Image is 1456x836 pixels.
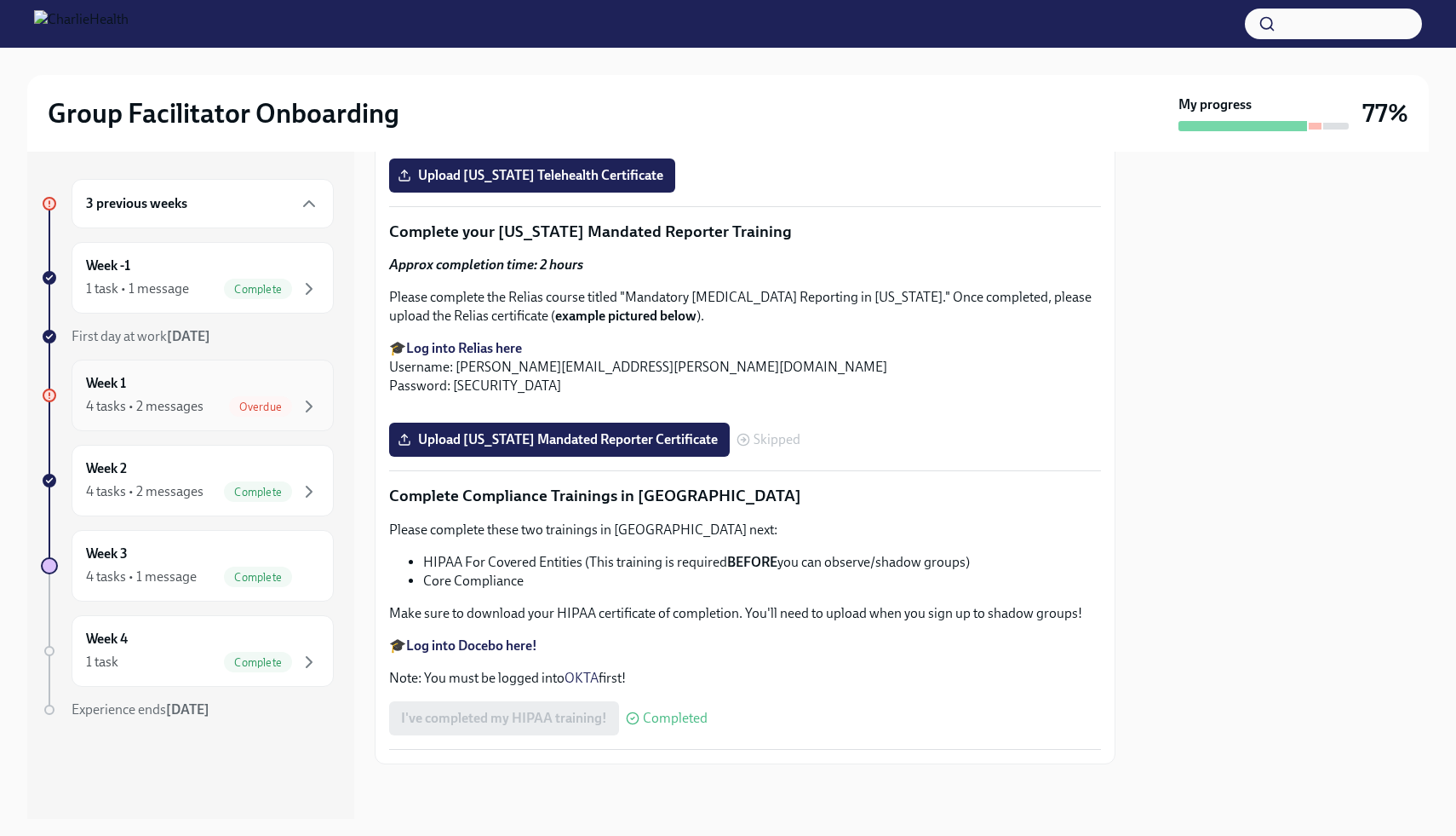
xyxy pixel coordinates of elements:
a: First day at work[DATE] [41,327,334,346]
span: Experience ends [72,701,209,718]
span: Overdue [229,401,292,413]
p: 🎓 [389,637,1101,655]
div: 1 task • 1 message [86,280,189,298]
div: 1 task [86,653,118,672]
div: 4 tasks • 1 message [86,568,197,586]
span: Complete [224,656,292,669]
a: Log into Relias here [406,340,522,356]
h6: Week 1 [86,374,126,393]
strong: [DATE] [167,328,210,344]
p: 🎓 Username: [PERSON_NAME][EMAIL_ADDRESS][PERSON_NAME][DOMAIN_NAME] Password: [SECURITY_DATA] [389,339,1101,395]
span: Complete [224,283,292,296]
h3: 77% [1362,98,1408,129]
p: Complete your [US_STATE] Mandated Reporter Training [389,221,1101,243]
h2: Group Facilitator Onboarding [48,96,399,130]
p: Note: You must be logged into first! [389,669,1101,688]
span: Complete [224,486,292,499]
a: Week 24 tasks • 2 messagesComplete [41,445,334,516]
strong: Approx completion time: 2 hours [389,257,583,273]
h6: Week 4 [86,630,128,649]
p: Please complete the Relias course titled "Mandatory [MEDICAL_DATA] Reporting in [US_STATE]." Once... [389,288,1101,326]
h6: 3 previous weeks [86,194,187,213]
span: Completed [643,712,708,725]
h6: Week 3 [86,545,128,563]
img: CharlieHealth [34,10,129,37]
li: Core Compliance [423,572,1101,591]
p: Please complete these two trainings in [GEOGRAPHIC_DATA] next: [389,521,1101,539]
span: First day at work [72,328,210,344]
span: Complete [224,571,292,584]
h6: Week -1 [86,257,130,275]
strong: My progress [1178,95,1252,114]
strong: BEFORE [727,554,777,570]
p: Make sure to download your HIPAA certificate of completion. You'll need to upload when you sign u... [389,604,1101,623]
a: OKTA [565,670,599,686]
span: Upload [US_STATE] Telehealth Certificate [401,167,663,184]
a: Log into Docebo here! [406,637,537,654]
span: Skipped [754,433,800,447]
div: 4 tasks • 2 messages [86,482,203,501]
a: Week 41 taskComplete [41,615,334,687]
a: Week 34 tasks • 1 messageComplete [41,530,334,602]
p: Complete Compliance Trainings in [GEOGRAPHIC_DATA] [389,485,1101,507]
span: Upload [US_STATE] Mandated Reporter Certificate [401,431,718,448]
strong: example pictured below [555,308,696,324]
a: Week -11 task • 1 messageComplete [41,242,334,314]
a: Week 14 tasks • 2 messagesOverdue [41,360,334,431]
h6: Week 2 [86,459,127,478]
li: HIPAA For Covered Entities (This training is required you can observe/shadow groups) [423,553,1101,572]
label: Upload [US_STATE] Telehealth Certificate [389,159,675,193]
label: Upload [US_STATE] Mandated Reporter Certificate [389,423,730,457]
strong: [DATE] [166,701,209,718]
div: 4 tasks • 2 messages [86,397,203,416]
div: 3 previous weeks [72,179,334,228]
